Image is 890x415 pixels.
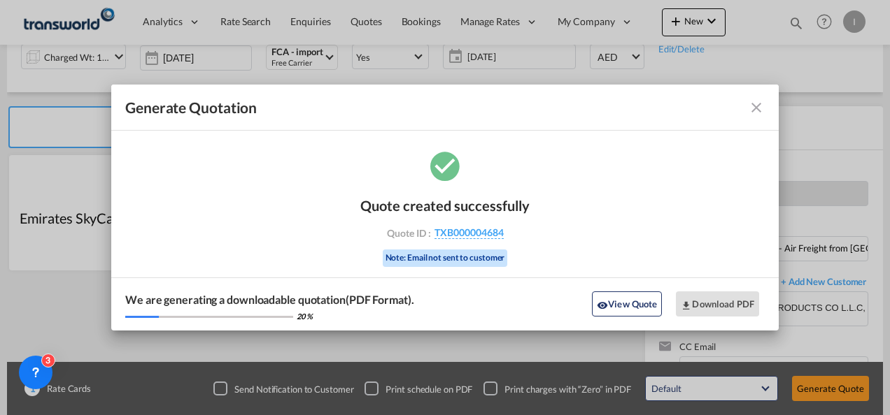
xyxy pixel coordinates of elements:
md-icon: icon-eye [597,300,608,311]
div: Note: Email not sent to customer [383,249,508,267]
span: Generate Quotation [125,99,257,117]
md-icon: icon-close fg-AAA8AD cursor m-0 [748,99,765,116]
button: Download PDF [676,291,759,316]
md-icon: icon-download [681,300,692,311]
button: icon-eyeView Quote [592,291,662,316]
div: Quote created successfully [360,197,530,214]
span: TXB000004684 [435,226,504,239]
div: 20 % [297,311,313,321]
md-icon: icon-checkbox-marked-circle [428,148,462,183]
div: We are generating a downloadable quotation(PDF Format). [125,292,414,307]
md-dialog: Generate Quotation Quote ... [111,85,779,330]
div: Quote ID : [364,226,526,239]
